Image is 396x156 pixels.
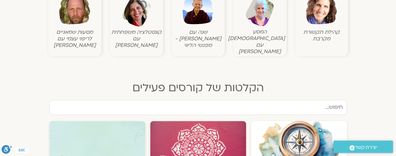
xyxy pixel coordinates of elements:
[111,29,162,48] figcaption: קונסטלציה משפחתית עם [PERSON_NAME]
[235,28,285,55] figcaption: המסע [DEMOGRAPHIC_DATA] עם [PERSON_NAME]
[296,29,347,42] figcaption: קהילת תקשורת מקרבת
[173,29,223,48] figcaption: שנה עם [PERSON_NAME] - מפגשי הליווי
[45,82,352,94] h2: הקלטות של קורסים פעילים
[50,29,100,48] figcaption: מסעות שמאניים לריפוי עצמי עם [PERSON_NAME]
[333,141,393,153] a: יצירת קשר
[355,143,377,152] span: יצירת קשר
[49,100,347,115] input: חיפוש...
